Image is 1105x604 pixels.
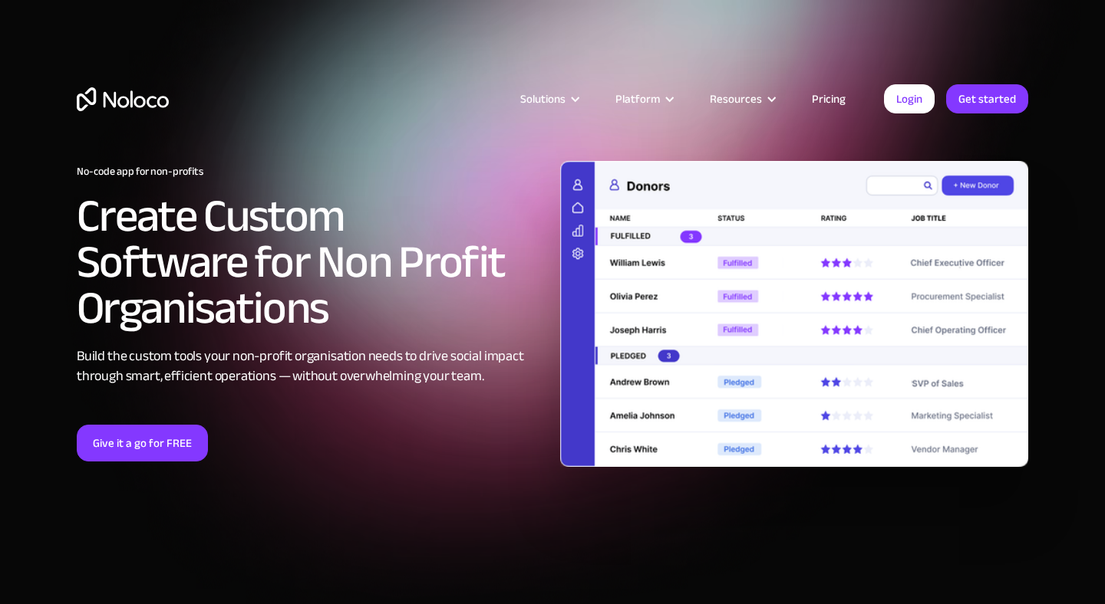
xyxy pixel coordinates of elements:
a: Get started [946,84,1028,113]
div: Solutions [520,89,566,109]
a: home [77,87,169,111]
a: Give it a go for FREE [77,425,208,461]
div: Platform [615,89,660,109]
div: Platform [596,89,691,109]
div: Resources [710,89,762,109]
div: Resources [691,89,793,109]
div: Build the custom tools your non-profit organisation needs to drive social impact through smart, e... [77,346,545,386]
h2: Create Custom Software for Non Profit Organisations [77,193,545,331]
a: Pricing [793,89,865,109]
a: Login [884,84,935,113]
div: Solutions [501,89,596,109]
